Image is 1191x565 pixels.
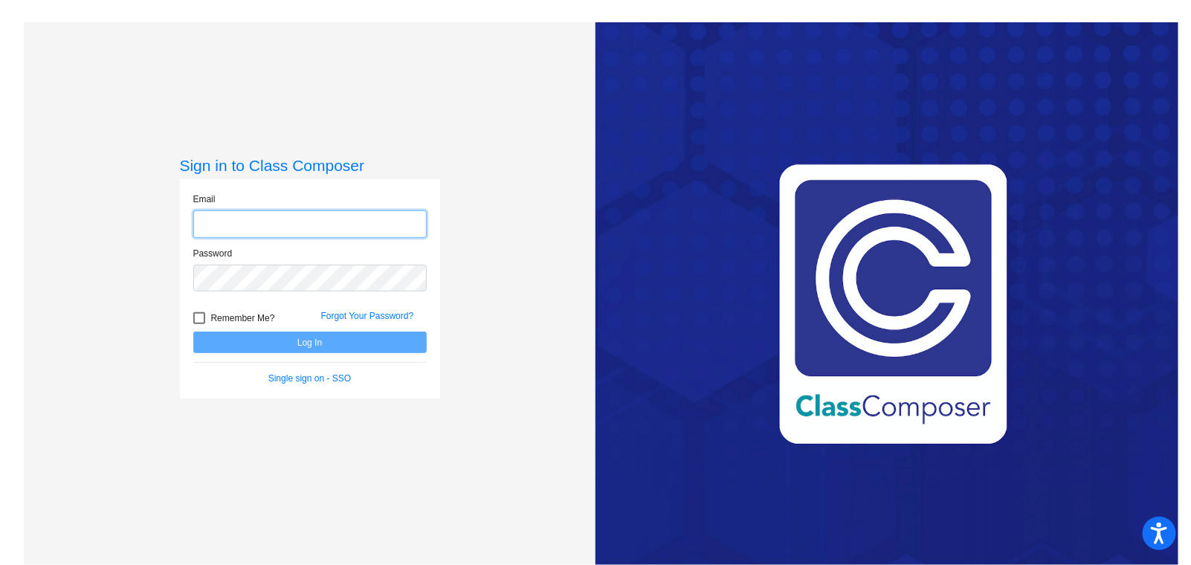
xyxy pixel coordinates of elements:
[193,332,427,353] button: Log In
[193,247,233,260] label: Password
[180,156,440,175] h3: Sign in to Class Composer
[268,373,351,384] a: Single sign on - SSO
[193,193,216,206] label: Email
[321,311,414,321] a: Forgot Your Password?
[211,309,275,327] span: Remember Me?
